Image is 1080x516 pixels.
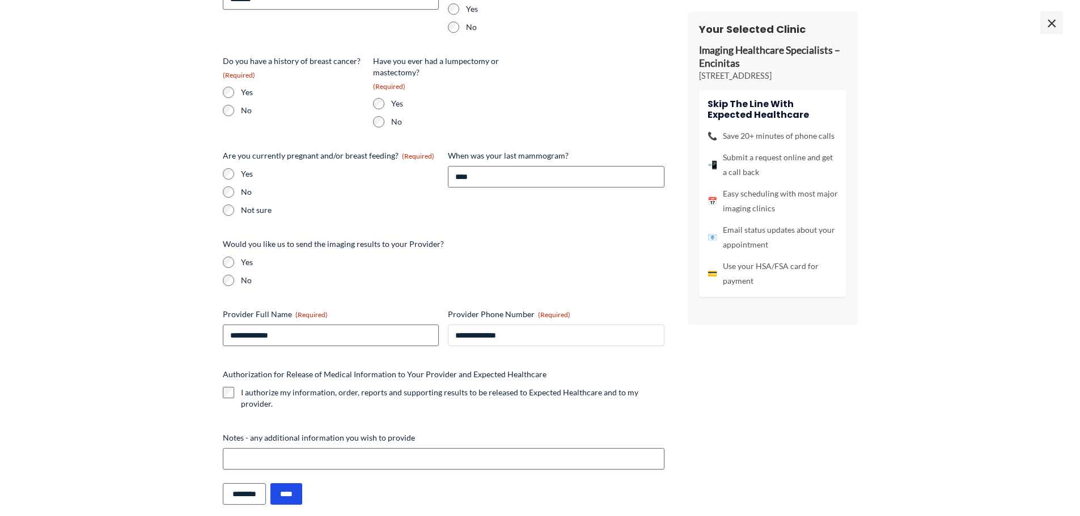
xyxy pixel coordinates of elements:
[223,369,547,380] legend: Authorization for Release of Medical Information to Your Provider and Expected Healthcare
[391,116,514,127] label: No
[223,150,434,161] legend: Are you currently pregnant and/or breast feeding?
[223,71,255,79] span: (Required)
[223,309,439,320] label: Provider Full Name
[708,150,838,180] li: Submit a request online and get a call back
[466,22,589,33] label: No
[223,432,665,443] label: Notes - any additional information you wish to provide
[699,23,846,36] h3: Your Selected Clinic
[538,310,570,319] span: (Required)
[466,3,589,15] label: Yes
[708,186,838,216] li: Easy scheduling with most major imaging clinics
[241,168,439,180] label: Yes
[391,98,514,109] label: Yes
[1040,11,1063,34] span: ×
[373,82,405,91] span: (Required)
[708,129,717,143] span: 📞
[448,150,664,161] label: When was your last mammogram?
[402,152,434,160] span: (Required)
[708,129,838,143] li: Save 20+ minutes of phone calls
[373,56,514,91] legend: Have you ever had a lumpectomy or mastectomy?
[241,186,439,198] label: No
[241,204,439,216] label: Not sure
[241,87,364,98] label: Yes
[295,310,328,319] span: (Required)
[699,44,846,70] p: Imaging Healthcare Specialists – Encinitas
[708,230,717,245] span: 📧
[708,157,717,172] span: 📲
[241,105,364,116] label: No
[241,275,665,286] label: No
[708,259,838,288] li: Use your HSA/FSA card for payment
[448,309,664,320] label: Provider Phone Number
[699,70,846,82] p: [STREET_ADDRESS]
[708,99,838,120] h4: Skip the line with Expected Healthcare
[223,238,444,250] legend: Would you like us to send the imaging results to your Provider?
[241,257,665,268] label: Yes
[708,223,838,252] li: Email status updates about your appointment
[708,266,717,281] span: 💳
[241,387,665,410] label: I authorize my information, order, reports and supporting results to be released to Expected Heal...
[708,194,717,208] span: 📅
[223,56,364,80] legend: Do you have a history of breast cancer?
